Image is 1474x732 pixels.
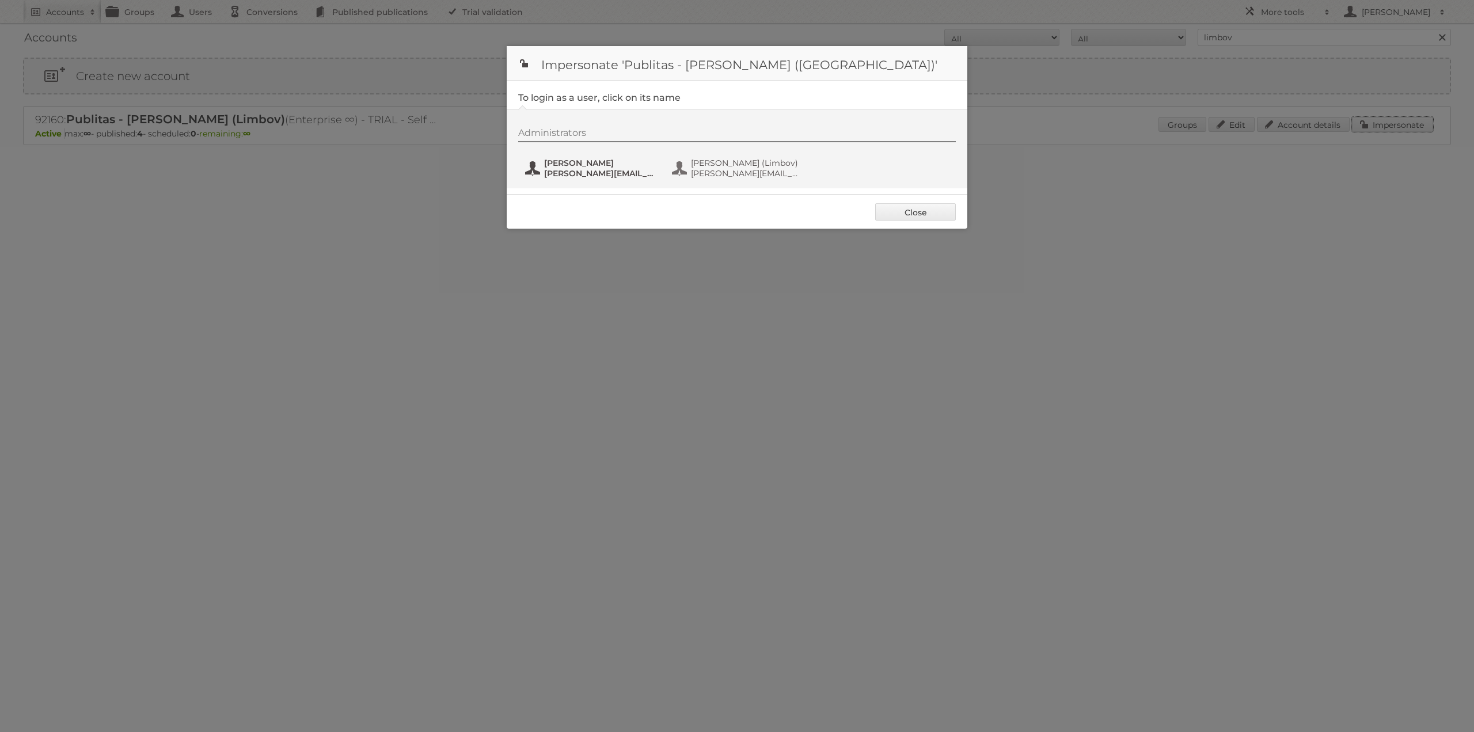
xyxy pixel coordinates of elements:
[875,203,956,221] a: Close
[691,158,803,168] span: [PERSON_NAME] (Limbov)
[544,158,656,168] span: [PERSON_NAME]
[671,157,806,180] button: [PERSON_NAME] (Limbov) [PERSON_NAME][EMAIL_ADDRESS][DOMAIN_NAME]
[507,46,967,81] h1: Impersonate 'Publitas - [PERSON_NAME] ([GEOGRAPHIC_DATA])'
[518,92,681,103] legend: To login as a user, click on its name
[518,127,956,142] div: Administrators
[544,168,656,179] span: [PERSON_NAME][EMAIL_ADDRESS][DOMAIN_NAME]
[691,168,803,179] span: [PERSON_NAME][EMAIL_ADDRESS][DOMAIN_NAME]
[524,157,659,180] button: [PERSON_NAME] [PERSON_NAME][EMAIL_ADDRESS][DOMAIN_NAME]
